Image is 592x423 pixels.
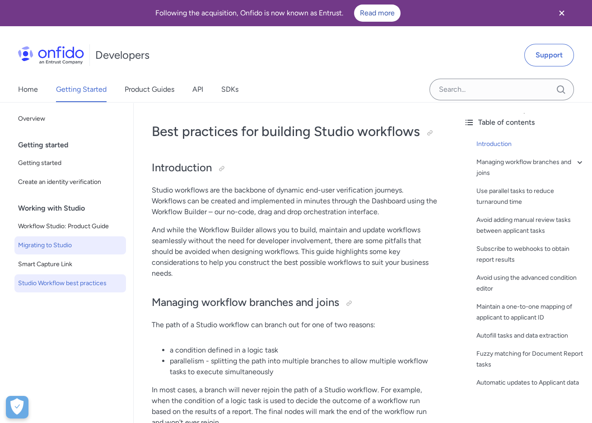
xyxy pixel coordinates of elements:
[18,136,130,154] div: Getting started
[476,377,585,388] a: Automatic updates to Applicant data
[476,186,585,207] a: Use parallel tasks to reduce turnaround time
[18,240,122,251] span: Migrating to Studio
[556,8,567,19] svg: Close banner
[545,2,578,24] button: Close banner
[192,77,203,102] a: API
[429,79,574,100] input: Onfido search input field
[14,110,126,128] a: Overview
[14,173,126,191] a: Create an identity verification
[18,77,38,102] a: Home
[476,157,585,179] a: Managing workflow branches and joins
[476,215,585,236] a: Avoid adding manual review tasks between applicant tasks
[170,356,438,377] li: parallelism - splitting the path into multiple branches to allow multiple workflow tasks to execu...
[18,177,122,188] span: Create an identity verification
[18,113,122,124] span: Overview
[18,278,122,289] span: Studio Workflow best practices
[6,396,28,418] div: Cookie Preferences
[152,320,438,330] p: The path of a Studio workflow can branch out for one of two reasons:
[18,259,122,270] span: Smart Capture Link
[524,44,574,66] a: Support
[170,345,438,356] li: a condition defined in a logic task
[152,160,438,176] h2: Introduction
[476,301,585,323] a: Maintain a one-to-one mapping of applicant to applicant ID
[476,139,585,150] a: Introduction
[56,77,107,102] a: Getting Started
[152,185,438,217] p: Studio workflows are the backbone of dynamic end-user verification journeys. Workflows can be cre...
[152,225,438,279] p: And while the Workflow Builder allows you to build, maintain and update workflows seamlessly with...
[95,48,149,62] h1: Developers
[464,117,585,128] div: Table of contents
[18,46,84,64] img: Onfido Logo
[14,236,126,254] a: Migrating to Studio
[14,255,126,273] a: Smart Capture Link
[18,199,130,217] div: Working with Studio
[14,217,126,235] a: Workflow Studio: Product Guide
[476,273,585,294] a: Avoid using the advanced condition editor
[152,122,438,141] h1: Best practices for building Studio workflows
[221,77,238,102] a: SDKs
[6,396,28,418] button: Open Preferences
[14,154,126,172] a: Getting started
[18,158,122,169] span: Getting started
[11,5,545,22] div: Following the acquisition, Onfido is now known as Entrust.
[152,295,438,310] h2: Managing workflow branches and joins
[18,221,122,232] span: Workflow Studio: Product Guide
[476,348,585,370] a: Fuzzy matching for Document Report tasks
[476,244,585,265] a: Subscribe to webhooks to obtain report results
[14,274,126,292] a: Studio Workflow best practices
[125,77,174,102] a: Product Guides
[476,330,585,341] a: Autofill tasks and data extraction
[354,5,401,22] a: Read more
